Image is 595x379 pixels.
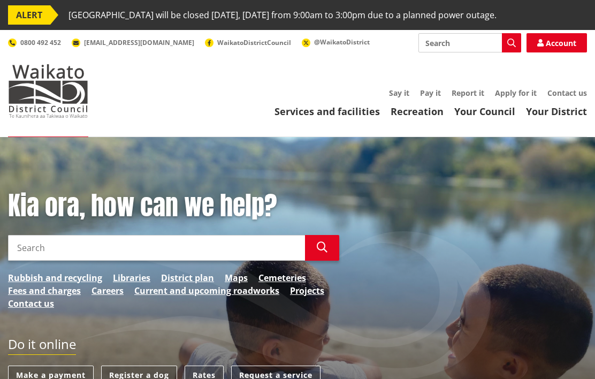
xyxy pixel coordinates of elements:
input: Search input [418,33,521,52]
a: Your Council [454,105,515,118]
a: Account [527,33,587,52]
a: Fees and charges [8,284,81,297]
a: Maps [225,271,248,284]
span: [EMAIL_ADDRESS][DOMAIN_NAME] [84,38,194,47]
span: @WaikatoDistrict [314,37,370,47]
input: Search input [8,235,305,261]
h1: Kia ora, how can we help? [8,191,339,222]
img: Waikato District Council - Te Kaunihera aa Takiwaa o Waikato [8,64,88,118]
a: Current and upcoming roadworks [134,284,279,297]
a: Rubbish and recycling [8,271,102,284]
span: [GEOGRAPHIC_DATA] will be closed [DATE], [DATE] from 9:00am to 3:00pm due to a planned power outage. [68,5,497,25]
span: 0800 492 452 [20,38,61,47]
a: Report it [452,88,484,98]
a: WaikatoDistrictCouncil [205,38,291,47]
a: 0800 492 452 [8,38,61,47]
a: Pay it [420,88,441,98]
a: Services and facilities [274,105,380,118]
span: ALERT [8,5,50,25]
a: Cemeteries [258,271,306,284]
a: [EMAIL_ADDRESS][DOMAIN_NAME] [72,38,194,47]
a: Projects [290,284,324,297]
a: Contact us [8,297,54,310]
a: Contact us [547,88,587,98]
a: Careers [91,284,124,297]
a: Recreation [391,105,444,118]
a: Your District [526,105,587,118]
h2: Do it online [8,337,76,355]
span: WaikatoDistrictCouncil [217,38,291,47]
a: @WaikatoDistrict [302,37,370,47]
a: Say it [389,88,409,98]
a: Libraries [113,271,150,284]
a: Apply for it [495,88,537,98]
a: District plan [161,271,214,284]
